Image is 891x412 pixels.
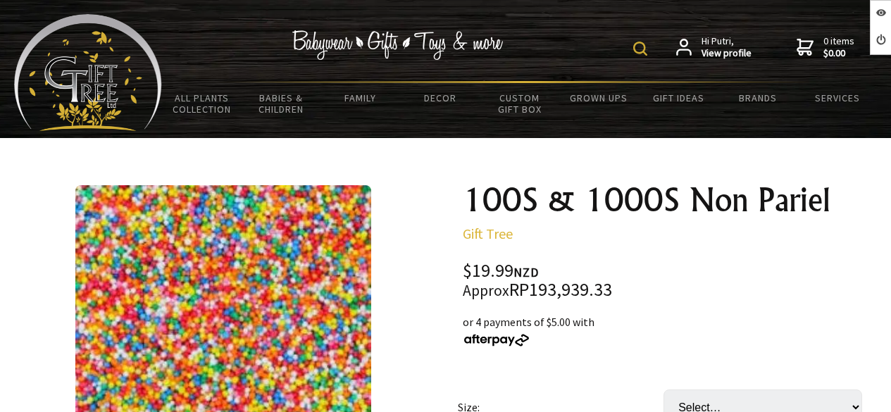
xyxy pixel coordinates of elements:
[639,83,718,113] a: Gift Ideas
[559,83,639,113] a: Grown Ups
[463,334,530,347] img: Afterpay
[463,262,874,299] div: $19.99 RP193,939.33
[718,83,797,113] a: Brands
[463,183,874,217] h1: 100S & 1000S Non Pariel
[823,35,854,60] span: 0 items
[162,83,242,124] a: All Plants Collection
[463,313,874,347] div: or 4 payments of $5.00 with
[513,264,539,280] span: NZD
[633,42,647,56] img: product search
[292,30,504,60] img: Babywear - Gifts - Toys & more
[702,47,752,60] strong: View profile
[400,83,480,113] a: Decor
[463,225,513,242] a: Gift Tree
[797,35,854,60] a: 0 items$0.00
[321,83,401,113] a: Family
[14,14,162,131] img: Babyware - Gifts - Toys and more...
[242,83,321,124] a: Babies & Children
[463,281,509,300] small: Approx
[480,83,559,124] a: Custom Gift Box
[823,47,854,60] strong: $0.00
[676,35,752,60] a: Hi Putri,View profile
[702,35,752,60] span: Hi Putri,
[797,83,877,113] a: Services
